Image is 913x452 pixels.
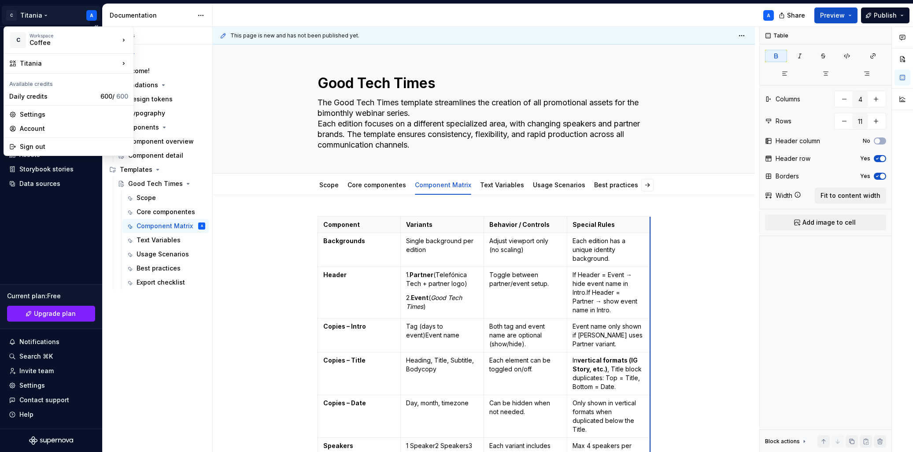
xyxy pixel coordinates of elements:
[10,32,26,48] div: C
[116,93,128,100] span: 600
[20,110,128,119] div: Settings
[20,142,128,151] div: Sign out
[9,92,97,101] div: Daily credits
[30,38,104,47] div: Coffee
[100,93,128,100] span: 600 /
[20,59,119,68] div: Titania
[6,75,132,89] div: Available credits
[30,33,119,38] div: Workspace
[20,124,128,133] div: Account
